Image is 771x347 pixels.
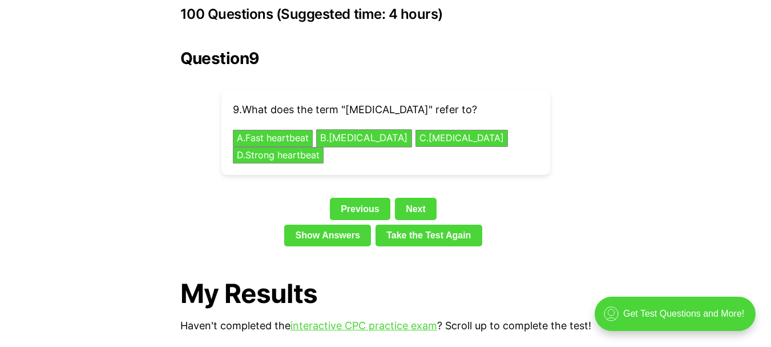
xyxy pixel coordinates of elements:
[180,278,591,309] h1: My Results
[290,320,437,332] a: interactive CPC practice exam
[376,225,482,246] a: Take the Test Again
[233,102,539,118] p: 9 . What does the term "[MEDICAL_DATA]" refer to?
[233,130,313,147] button: A.Fast heartbeat
[233,147,324,164] button: D.Strong heartbeat
[180,6,591,22] h3: 100 Questions (Suggested time: 4 hours)
[395,198,437,220] a: Next
[316,130,412,147] button: B.[MEDICAL_DATA]
[585,291,771,347] iframe: portal-trigger
[284,225,371,246] a: Show Answers
[415,130,508,147] button: C.[MEDICAL_DATA]
[180,49,591,67] h2: Question 9
[180,318,591,334] p: Haven't completed the ? Scroll up to complete the test!
[330,198,390,220] a: Previous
